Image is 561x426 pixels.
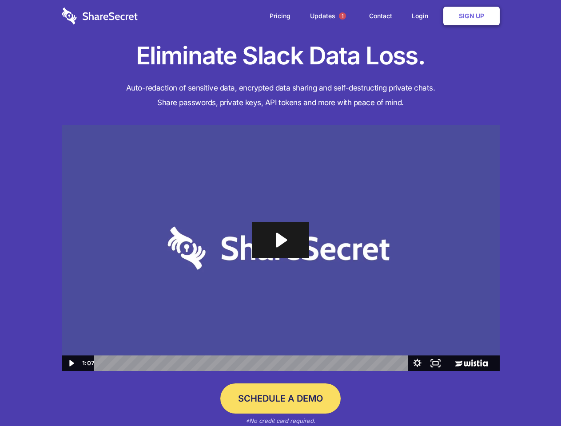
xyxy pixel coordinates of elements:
[408,355,426,371] button: Show settings menu
[339,12,346,20] span: 1
[445,355,499,371] a: Wistia Logo -- Learn More
[443,7,500,25] a: Sign Up
[360,2,401,30] a: Contact
[426,355,445,371] button: Fullscreen
[252,222,309,258] button: Play Video: Sharesecret Slack Extension
[62,125,500,371] img: Sharesecret
[101,355,404,371] div: Playbar
[517,382,550,415] iframe: Drift Widget Chat Controller
[220,383,341,414] a: Schedule a Demo
[62,81,500,110] h4: Auto-redaction of sensitive data, encrypted data sharing and self-destructing private chats. Shar...
[62,40,500,72] h1: Eliminate Slack Data Loss.
[246,417,315,424] em: *No credit card required.
[403,2,442,30] a: Login
[62,8,138,24] img: logo-wordmark-white-trans-d4663122ce5f474addd5e946df7df03e33cb6a1c49d2221995e7729f52c070b2.svg
[261,2,299,30] a: Pricing
[62,355,80,371] button: Play Video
